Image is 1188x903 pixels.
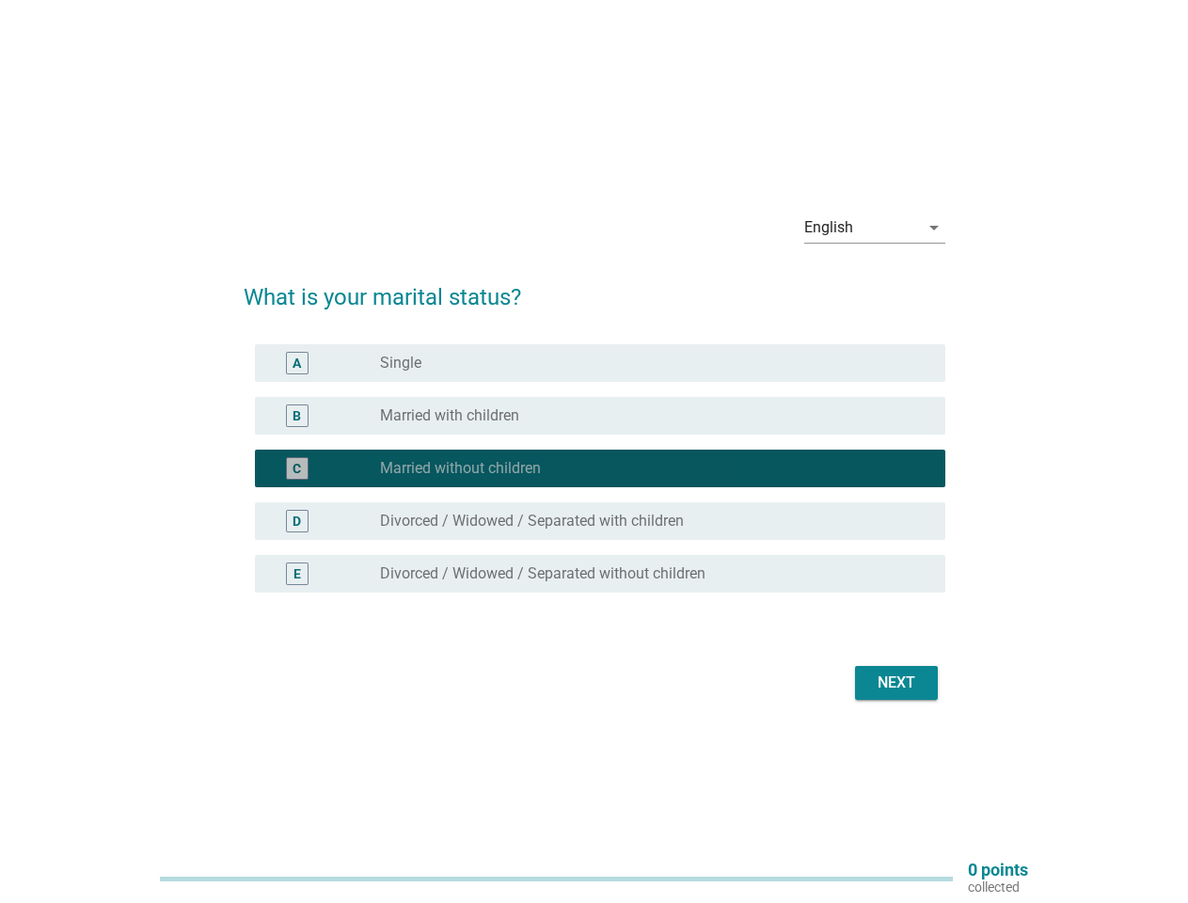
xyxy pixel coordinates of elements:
[870,672,923,694] div: Next
[293,459,301,479] div: C
[293,512,301,531] div: D
[293,564,301,584] div: E
[380,406,519,425] label: Married with children
[968,862,1028,879] p: 0 points
[380,564,705,583] label: Divorced / Widowed / Separated without children
[244,261,945,314] h2: What is your marital status?
[968,879,1028,895] p: collected
[293,406,301,426] div: B
[923,216,945,239] i: arrow_drop_down
[380,512,684,531] label: Divorced / Widowed / Separated with children
[380,354,421,372] label: Single
[293,354,301,373] div: A
[380,459,541,478] label: Married without children
[855,666,938,700] button: Next
[804,219,853,236] div: English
